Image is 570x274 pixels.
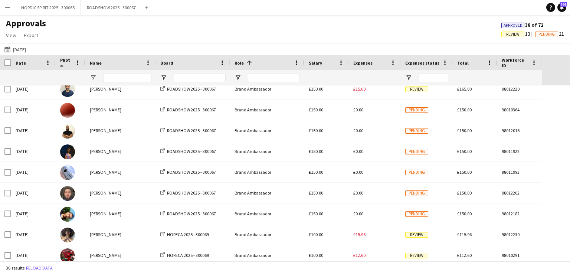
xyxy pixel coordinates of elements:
[167,190,216,196] span: ROADSHOW 2025 - 300067
[501,22,543,28] span: 38 of 72
[6,32,16,39] span: View
[230,100,304,120] div: Brand Ambassador
[353,60,373,66] span: Expenses
[160,60,173,66] span: Board
[497,224,542,245] div: 98012230
[309,149,323,154] span: £150.00
[230,245,304,265] div: Brand Ambassador
[167,169,216,175] span: ROADSHOW 2025 - 300067
[81,0,142,15] button: ROADSHOW 2025 - 300067
[85,120,156,141] div: [PERSON_NAME]
[160,128,216,133] a: ROADSHOW 2025 - 300067
[497,183,542,203] div: 98012202
[11,100,56,120] div: [DATE]
[160,252,209,258] a: HORECA 2025 - 300069
[504,23,522,28] span: Approved
[457,252,472,258] span: £112.60
[90,74,96,81] button: Open Filter Menu
[11,245,56,265] div: [DATE]
[457,128,472,133] span: £150.00
[457,232,472,237] span: £115.96
[160,190,216,196] a: ROADSHOW 2025 - 300067
[60,103,75,118] img: Corey Elliott
[405,253,428,258] span: Review
[309,252,323,258] span: £100.00
[11,79,56,99] div: [DATE]
[538,32,555,37] span: Pending
[535,30,564,37] span: 21
[353,252,366,258] span: £12.60
[167,211,216,216] span: ROADSHOW 2025 - 300067
[16,60,26,66] span: Date
[167,149,216,154] span: ROADSHOW 2025 - 300067
[167,232,209,237] span: HORECA 2025 - 300069
[457,211,472,216] span: £150.00
[309,211,323,216] span: £150.00
[230,79,304,99] div: Brand Ambassador
[230,162,304,182] div: Brand Ambassador
[353,190,363,196] span: £0.00
[60,228,75,242] img: Shauntéa Brown
[85,141,156,162] div: [PERSON_NAME]
[235,74,241,81] button: Open Filter Menu
[405,128,428,134] span: Pending
[405,74,412,81] button: Open Filter Menu
[497,79,542,99] div: 98012220
[497,162,542,182] div: 98011993
[497,120,542,141] div: 98012016
[60,186,75,201] img: Muaaz Riaz
[235,60,244,66] span: Role
[103,73,151,82] input: Name Filter Input
[405,107,428,113] span: Pending
[353,232,366,237] span: £15.96
[60,207,75,222] img: Ahsan Shahbaz
[309,128,323,133] span: £150.00
[405,211,428,217] span: Pending
[3,45,27,54] button: [DATE]
[160,211,216,216] a: ROADSHOW 2025 - 300067
[3,30,19,40] a: View
[419,73,448,82] input: Expenses status Filter Input
[309,107,323,112] span: £150.00
[457,149,472,154] span: £150.00
[174,73,226,82] input: Board Filter Input
[353,107,363,112] span: £0.00
[60,82,75,97] img: Ghulam Murtaza
[248,73,300,82] input: Role Filter Input
[405,87,428,92] span: Review
[405,149,428,154] span: Pending
[353,128,363,133] span: £0.00
[60,248,75,263] img: Hamsa Omar
[85,100,156,120] div: [PERSON_NAME]
[405,170,428,175] span: Pending
[167,107,216,112] span: ROADSHOW 2025 - 300067
[457,86,472,92] span: £165.00
[557,3,566,12] a: 308
[60,144,75,159] img: Usman Qamar
[160,74,167,81] button: Open Filter Menu
[309,190,323,196] span: £150.00
[457,107,472,112] span: £150.00
[85,203,156,224] div: [PERSON_NAME]
[502,57,528,68] span: Workforce ID
[11,203,56,224] div: [DATE]
[90,60,102,66] span: Name
[24,264,54,272] button: Reload data
[85,224,156,245] div: [PERSON_NAME]
[160,86,216,92] a: ROADSHOW 2025 - 300067
[11,120,56,141] div: [DATE]
[309,60,322,66] span: Salary
[309,169,323,175] span: £150.00
[15,0,81,15] button: NORDIC SPIRIT 2025 - 300065
[85,162,156,182] div: [PERSON_NAME]
[11,183,56,203] div: [DATE]
[160,107,216,112] a: ROADSHOW 2025 - 300067
[160,169,216,175] a: ROADSHOW 2025 - 300067
[21,30,41,40] a: Export
[501,30,535,37] span: 13
[230,141,304,162] div: Brand Ambassador
[167,252,209,258] span: HORECA 2025 - 300069
[85,79,156,99] div: [PERSON_NAME]
[11,224,56,245] div: [DATE]
[457,60,469,66] span: Total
